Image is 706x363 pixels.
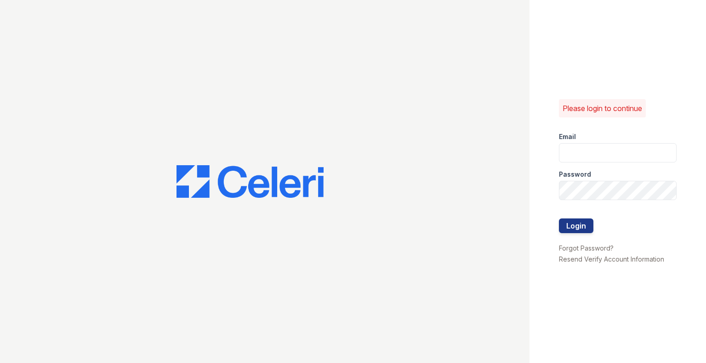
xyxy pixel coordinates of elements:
[559,170,591,179] label: Password
[176,165,324,198] img: CE_Logo_Blue-a8612792a0a2168367f1c8372b55b34899dd931a85d93a1a3d3e32e68fde9ad4.png
[563,103,642,114] p: Please login to continue
[559,132,576,141] label: Email
[559,255,664,263] a: Resend Verify Account Information
[559,218,593,233] button: Login
[559,244,614,252] a: Forgot Password?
